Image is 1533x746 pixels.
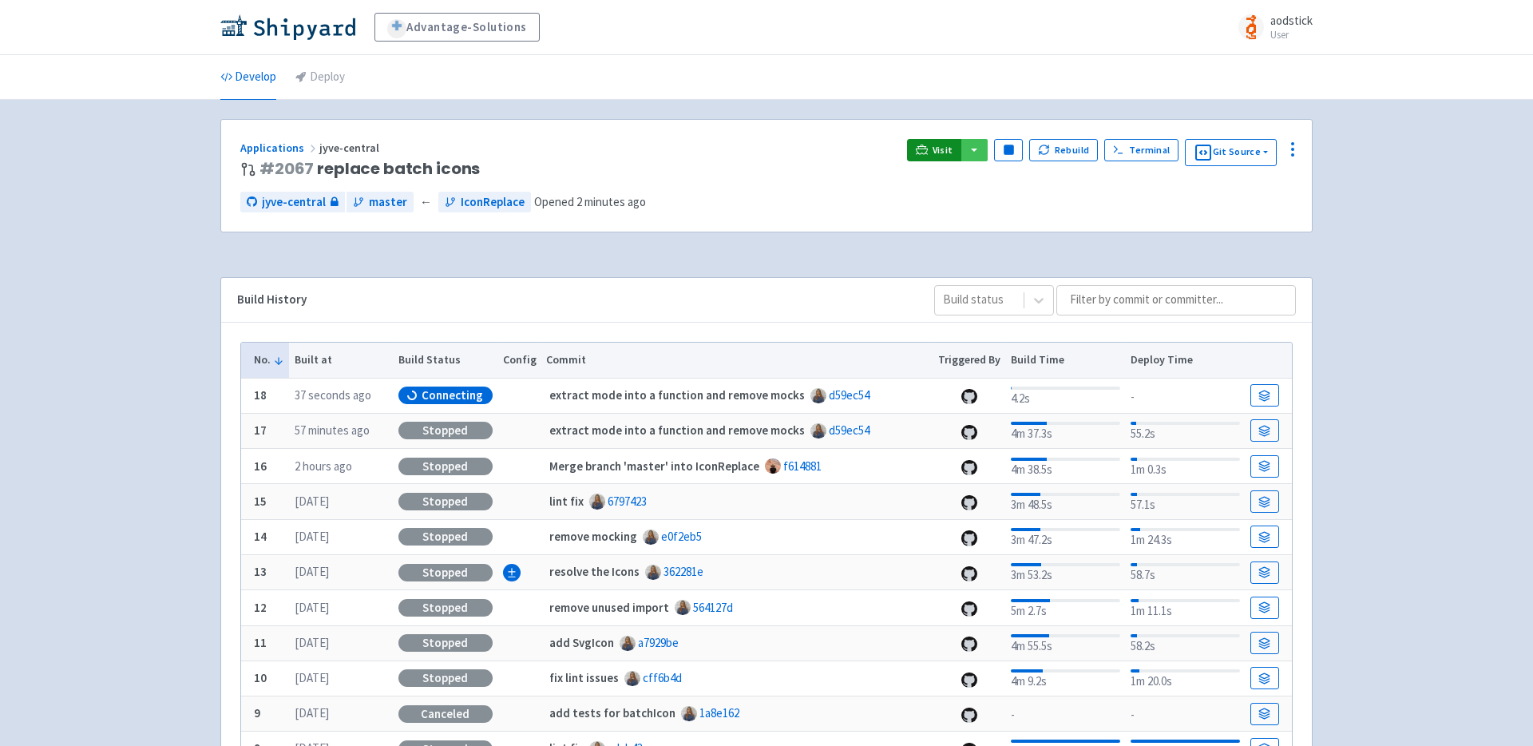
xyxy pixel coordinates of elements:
[1250,561,1279,584] a: Build Details
[347,192,414,213] a: master
[1250,455,1279,478] a: Build Details
[295,423,370,438] time: 57 minutes ago
[1011,703,1120,724] div: -
[295,564,329,579] time: [DATE]
[1011,596,1120,621] div: 5m 2.7s
[295,458,352,474] time: 2 hours ago
[549,458,759,474] strong: Merge branch 'master' into IconReplace
[220,14,355,40] img: Shipyard logo
[398,493,493,510] div: Stopped
[661,529,702,544] a: e0f2eb5
[254,423,267,438] b: 17
[1131,560,1240,585] div: 58.7s
[933,343,1006,378] th: Triggered By
[398,422,493,439] div: Stopped
[1029,139,1098,161] button: Rebuild
[422,387,483,403] span: Connecting
[319,141,382,155] span: jyve-central
[1250,703,1279,725] a: Build Details
[608,494,647,509] a: 6797423
[398,564,493,581] div: Stopped
[1011,631,1120,656] div: 4m 55.5s
[1250,490,1279,513] a: Build Details
[237,291,909,309] div: Build History
[576,194,646,209] time: 2 minutes ago
[1125,343,1245,378] th: Deploy Time
[549,600,669,615] strong: remove unused import
[254,387,267,403] b: 18
[643,670,682,685] a: cff6b4d
[1011,490,1120,514] div: 3m 48.5s
[1011,454,1120,479] div: 4m 38.5s
[1250,632,1279,654] a: Build Details
[1229,14,1313,40] a: aodstick User
[254,458,267,474] b: 16
[254,564,267,579] b: 13
[1056,285,1296,315] input: Filter by commit or committer...
[933,144,953,157] span: Visit
[783,458,822,474] a: f614881
[398,528,493,546] div: Stopped
[1185,139,1277,166] button: Git Source
[220,55,276,100] a: Develop
[254,705,260,720] b: 9
[295,635,329,650] time: [DATE]
[398,705,493,723] div: Canceled
[254,635,267,650] b: 11
[295,55,345,100] a: Deploy
[549,635,614,650] strong: add SvgIcon
[295,705,329,720] time: [DATE]
[907,139,961,161] a: Visit
[994,139,1023,161] button: Pause
[1131,666,1240,691] div: 1m 20.0s
[398,458,493,475] div: Stopped
[295,600,329,615] time: [DATE]
[1131,703,1240,724] div: -
[254,600,267,615] b: 12
[1104,139,1178,161] a: Terminal
[549,670,619,685] strong: fix lint issues
[549,494,584,509] strong: lint fix
[254,529,267,544] b: 14
[259,160,480,178] span: replace batch icons
[1250,526,1279,548] a: Build Details
[534,194,646,209] span: Opened
[1250,384,1279,407] a: Build Details
[549,564,640,579] strong: resolve the Icons
[1131,419,1240,443] div: 55.2s
[259,157,314,180] a: #2067
[1131,631,1240,656] div: 58.2s
[1011,666,1120,691] div: 4m 9.2s
[295,387,371,403] time: 37 seconds ago
[497,343,541,378] th: Config
[254,670,267,685] b: 10
[1250,597,1279,619] a: Build Details
[240,192,345,213] a: jyve-central
[638,635,679,650] a: a7929be
[1270,30,1313,40] small: User
[541,343,933,378] th: Commit
[829,423,869,438] a: d59ec54
[262,193,326,212] span: jyve-central
[1011,525,1120,550] div: 3m 47.2s
[438,192,531,213] a: IconReplace
[398,669,493,687] div: Stopped
[503,564,521,581] button: Show compose file diff
[398,599,493,617] div: Stopped
[699,705,739,720] a: 1a8e162
[295,670,329,685] time: [DATE]
[1005,343,1125,378] th: Build Time
[1131,385,1240,407] div: -
[1131,490,1240,514] div: 57.1s
[254,494,267,509] b: 15
[693,600,733,615] a: 564127d
[1011,560,1120,585] div: 3m 53.2s
[393,343,497,378] th: Build Status
[374,13,540,42] a: Advantage-Solutions
[549,705,675,720] strong: add tests for batchIcon
[549,423,805,438] strong: extract mode into a function and remove mocks
[295,494,329,509] time: [DATE]
[240,141,319,155] a: Applications
[549,387,805,403] strong: extract mode into a function and remove mocks
[254,351,284,368] button: No.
